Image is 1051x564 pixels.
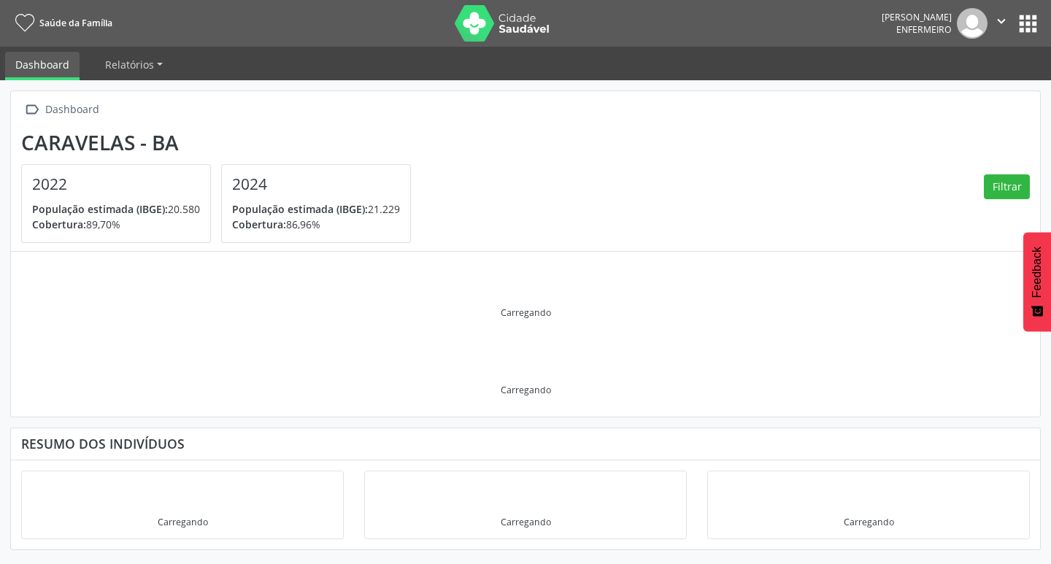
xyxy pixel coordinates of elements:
button: Filtrar [984,174,1030,199]
div: Caravelas - BA [21,131,421,155]
span: Saúde da Família [39,17,112,29]
p: 89,70% [32,217,200,232]
div: Carregando [844,516,894,528]
a: Saúde da Família [10,11,112,35]
button:  [988,8,1015,39]
div: Carregando [158,516,208,528]
i:  [993,13,1009,29]
div: [PERSON_NAME] [882,11,952,23]
p: 20.580 [32,201,200,217]
div: Resumo dos indivíduos [21,436,1030,452]
img: img [957,8,988,39]
div: Carregando [501,516,551,528]
i:  [21,99,42,120]
span: População estimada (IBGE): [32,202,168,216]
p: 21.229 [232,201,400,217]
button: apps [1015,11,1041,36]
a:  Dashboard [21,99,101,120]
span: Relatórios [105,58,154,72]
span: Cobertura: [232,217,286,231]
div: Carregando [501,306,551,319]
button: Feedback - Mostrar pesquisa [1023,232,1051,331]
a: Relatórios [95,52,173,77]
span: Feedback [1031,247,1044,298]
div: Dashboard [42,99,101,120]
span: Cobertura: [32,217,86,231]
a: Dashboard [5,52,80,80]
span: Enfermeiro [896,23,952,36]
h4: 2024 [232,175,400,193]
div: Carregando [501,384,551,396]
span: População estimada (IBGE): [232,202,368,216]
h4: 2022 [32,175,200,193]
p: 86,96% [232,217,400,232]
